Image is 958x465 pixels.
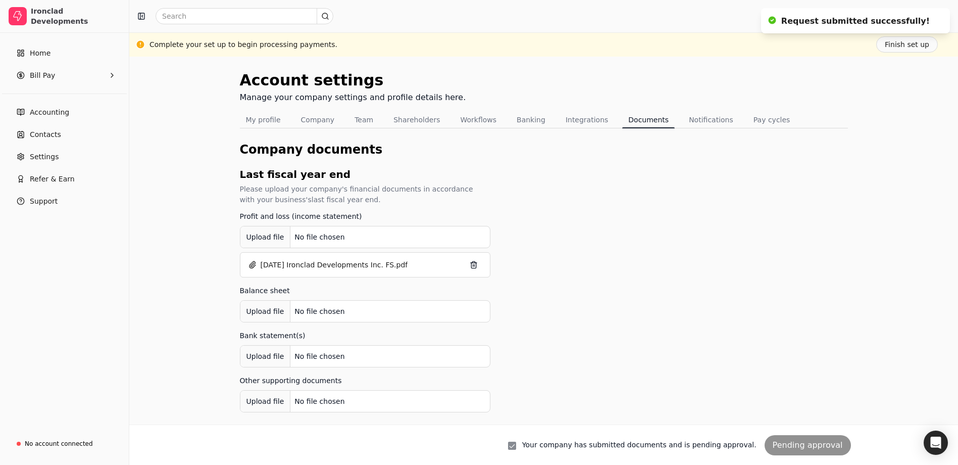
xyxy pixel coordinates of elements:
[240,167,490,182] div: Last fiscal year end
[240,331,490,341] div: Bank statement(s)
[31,6,120,26] div: Ironclad Developments
[290,228,348,247] div: No file chosen
[30,196,58,207] span: Support
[454,112,502,128] button: Workflows
[683,112,739,128] button: Notifications
[290,347,348,366] div: No file chosen
[25,439,93,448] div: No account connected
[781,15,930,27] div: Request submitted successfully!
[240,112,287,128] button: My profile
[4,435,125,453] a: No account connected
[30,48,51,59] span: Home
[240,112,848,128] nav: Tabs
[4,65,125,85] button: Bill Pay
[522,440,757,450] label: Your company has submitted documents and is pending approval.
[240,91,466,104] div: Manage your company settings and profile details here.
[240,390,291,413] div: Upload file
[240,300,490,322] button: Upload fileNo file chosen
[240,286,490,296] div: Balance sheet
[240,226,490,248] button: Upload fileNo file chosen
[290,302,348,321] div: No file chosen
[348,112,379,128] button: Team
[622,112,675,128] button: Documents
[240,345,490,367] button: Upload fileNo file chosen
[240,69,466,91] div: Account settings
[240,376,490,386] div: Other supporting documents
[876,36,938,53] button: Finish set up
[156,8,333,24] input: Search
[149,39,337,50] div: Complete your set up to begin processing payments.
[240,211,490,222] div: Profit and loss (income statement)
[4,147,125,167] a: Settings
[924,431,948,455] div: Open Intercom Messenger
[4,102,125,122] a: Accounting
[30,129,61,140] span: Contacts
[747,112,796,128] button: Pay cycles
[240,226,291,249] div: Upload file
[295,112,341,128] button: Company
[30,70,55,81] span: Bill Pay
[240,345,291,368] div: Upload file
[560,112,614,128] button: Integrations
[240,300,291,323] div: Upload file
[4,191,125,211] button: Support
[4,43,125,63] a: Home
[240,184,490,205] div: Please upload your company's financial documents in accordance with your business's
[30,174,75,184] span: Refer & Earn
[511,112,551,128] button: Banking
[4,169,125,189] button: Refer & Earn
[261,260,408,270] span: [DATE] Ironclad Developments Inc. FS.pdf
[240,390,490,412] button: Upload fileNo file chosen
[240,141,848,159] div: Company documents
[4,124,125,145] a: Contacts
[248,257,408,273] button: [DATE] Ironclad Developments Inc. FS.pdf
[290,392,348,411] div: No file chosen
[387,112,446,128] button: Shareholders
[30,152,59,162] span: Settings
[30,107,69,118] span: Accounting
[312,196,381,204] span: last fiscal year end.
